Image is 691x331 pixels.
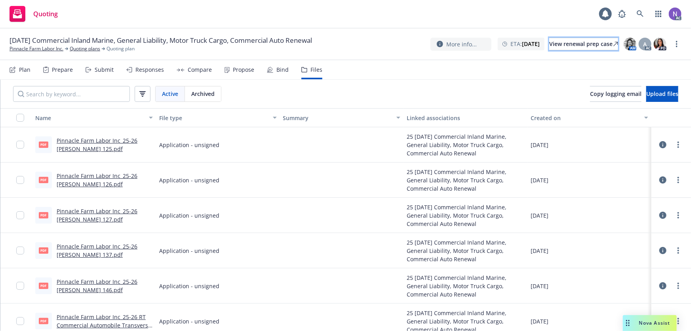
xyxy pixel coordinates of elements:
a: View renewal prep case [549,38,618,50]
input: Toggle Row Selected [16,317,24,325]
div: Submit [95,67,114,73]
a: Pinnacle Farm Labor Inc_25-26 [PERSON_NAME] 146.pdf [57,278,137,294]
span: [DATE] [531,282,548,290]
a: Quoting plans [70,45,100,52]
span: Nova Assist [639,320,670,326]
span: Application - unsigned [159,211,219,220]
a: Report a Bug [614,6,630,22]
span: Application - unsigned [159,317,219,325]
div: Bind [276,67,289,73]
input: Toggle Row Selected [16,247,24,254]
div: Propose [233,67,254,73]
span: [DATE] [531,176,548,184]
span: pdf [39,142,48,147]
div: File type [159,114,268,122]
a: Search [632,6,648,22]
div: 25 [DATE] Commercial Inland Marine, General Liability, Motor Truck Cargo, Commercial Auto Renewal [407,238,524,263]
div: Name [35,114,144,122]
div: Files [310,67,322,73]
a: more [672,39,681,49]
a: Pinnacle Farm Labor Inc_25-26 [PERSON_NAME] 125.pdf [57,137,137,153]
span: Active [162,90,178,98]
span: [DATE] [531,141,548,149]
span: Upload files [646,90,678,98]
a: Switch app [651,6,666,22]
button: Nova Assist [623,315,677,331]
span: Application - unsigned [159,282,219,290]
span: Copy logging email [590,90,642,98]
div: Prepare [52,67,73,73]
span: pdf [39,283,48,289]
span: [DATE] [531,211,548,220]
div: 25 [DATE] Commercial Inland Marine, General Liability, Motor Truck Cargo, Commercial Auto Renewal [407,274,524,298]
span: pdf [39,318,48,324]
a: Pinnacle Farm Labor Inc. [10,45,63,52]
a: more [674,316,683,326]
div: Created on [531,114,640,122]
div: 25 [DATE] Commercial Inland Marine, General Liability, Motor Truck Cargo, Commercial Auto Renewal [407,203,524,228]
a: Pinnacle Farm Labor Inc_25-26 [PERSON_NAME] 126.pdf [57,172,137,188]
img: photo [624,38,636,50]
div: Responses [135,67,164,73]
span: [DATE] [531,317,548,325]
button: Linked associations [404,108,527,127]
input: Toggle Row Selected [16,141,24,149]
span: Quoting [33,11,58,17]
span: [DATE] Commercial Inland Marine, General Liability, Motor Truck Cargo, Commercial Auto Renewal [10,36,312,45]
span: More info... [446,40,477,48]
strong: [DATE] [522,40,540,48]
button: Copy logging email [590,86,642,102]
a: Pinnacle Farm Labor Inc_25-26 [PERSON_NAME] 137.pdf [57,243,137,258]
span: [DATE] [531,247,548,255]
input: Select all [16,114,24,122]
div: Linked associations [407,114,524,122]
div: 25 [DATE] Commercial Inland Marine, General Liability, Motor Truck Cargo, Commercial Auto Renewal [407,168,524,193]
img: photo [669,8,681,20]
button: Upload files [646,86,678,102]
span: ETA : [510,40,540,48]
span: Application - unsigned [159,141,219,149]
a: Quoting [6,3,61,25]
div: Drag to move [623,315,633,331]
img: photo [654,38,666,50]
button: More info... [430,38,491,51]
button: Summary [280,108,404,127]
a: more [674,140,683,149]
a: more [674,246,683,255]
input: Toggle Row Selected [16,282,24,290]
span: pdf [39,177,48,183]
input: Search by keyword... [13,86,130,102]
span: Archived [191,90,215,98]
a: more [674,281,683,291]
div: 25 [DATE] Commercial Inland Marine, General Liability, Motor Truck Cargo, Commercial Auto Renewal [407,132,524,157]
span: pdf [39,212,48,218]
button: File type [156,108,280,127]
span: Quoting plan [107,45,135,52]
div: Compare [188,67,212,73]
span: Application - unsigned [159,247,219,255]
div: Summary [283,114,392,122]
button: Created on [527,108,651,127]
div: Plan [19,67,30,73]
span: A [643,40,647,48]
span: pdf [39,247,48,253]
button: Name [32,108,156,127]
span: Application - unsigned [159,176,219,184]
a: more [674,210,683,220]
a: more [674,175,683,185]
a: Pinnacle Farm Labor Inc_25-26 [PERSON_NAME] 127.pdf [57,207,137,223]
input: Toggle Row Selected [16,211,24,219]
input: Toggle Row Selected [16,176,24,184]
